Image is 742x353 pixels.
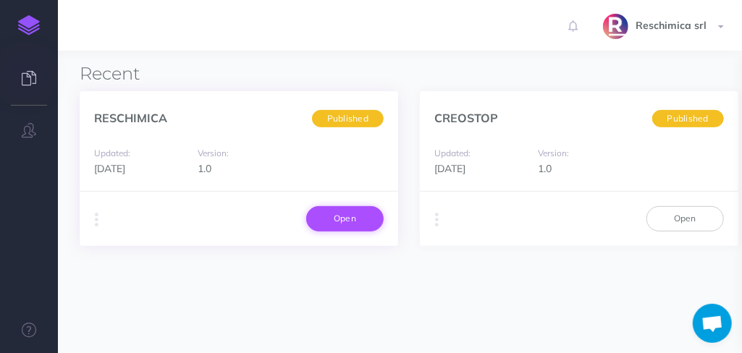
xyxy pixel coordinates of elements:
a: Open [646,206,724,231]
small: Updated: [434,148,471,158]
img: SYa4djqk1Oq5LKxmPekz2tk21Z5wK9RqXEiubV6a.png [603,14,628,39]
a: RESCHIMICA [94,111,167,125]
small: Version: [198,148,229,158]
span: [DATE] [94,162,125,175]
a: Open [306,206,384,231]
span: Reschimica srl [628,19,714,32]
small: Version: [538,148,569,158]
span: 1.0 [198,162,211,175]
a: CREOSTOP [434,111,498,125]
img: logo-mark.svg [18,15,40,35]
span: [DATE] [434,162,465,175]
h3: Recent [80,64,738,83]
small: Updated: [94,148,130,158]
i: More actions [435,210,439,230]
a: Aprire la chat [693,304,732,343]
span: 1.0 [538,162,552,175]
i: More actions [95,210,98,230]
